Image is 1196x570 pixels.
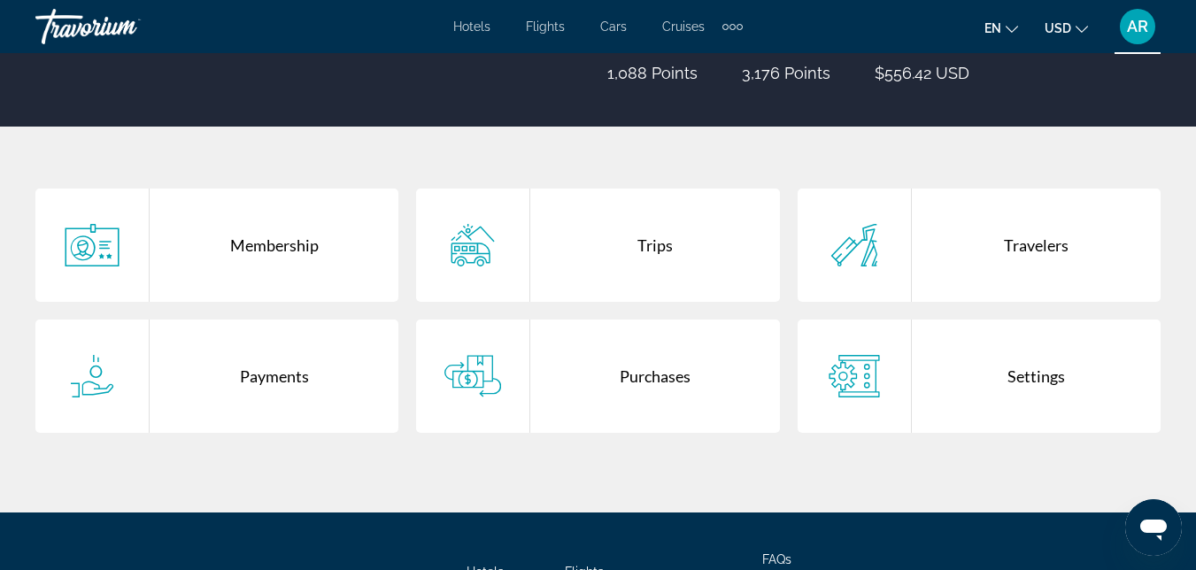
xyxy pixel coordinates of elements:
a: Membership [35,189,398,302]
button: Extra navigation items [722,12,743,41]
a: FAQs [762,552,791,566]
a: Hotels [453,19,490,34]
div: Membership [150,189,398,302]
span: en [984,21,1001,35]
p: $556.42 USD [875,64,969,82]
button: Change currency [1045,15,1088,41]
a: Travorium [35,4,212,50]
div: Settings [912,320,1161,433]
a: Cruises [662,19,705,34]
span: USD [1045,21,1071,35]
a: Payments [35,320,398,433]
button: Change language [984,15,1018,41]
a: Travelers [798,189,1161,302]
a: Cars [600,19,627,34]
a: Flights [526,19,565,34]
span: AR [1127,18,1148,35]
a: Settings [798,320,1161,433]
p: 1,088 Points [607,64,698,82]
a: Purchases [416,320,779,433]
iframe: Button to launch messaging window [1125,499,1182,556]
div: Travelers [912,189,1161,302]
div: Payments [150,320,398,433]
p: 3,176 Points [742,64,830,82]
div: Trips [530,189,779,302]
div: Purchases [530,320,779,433]
button: User Menu [1115,8,1161,45]
a: Trips [416,189,779,302]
